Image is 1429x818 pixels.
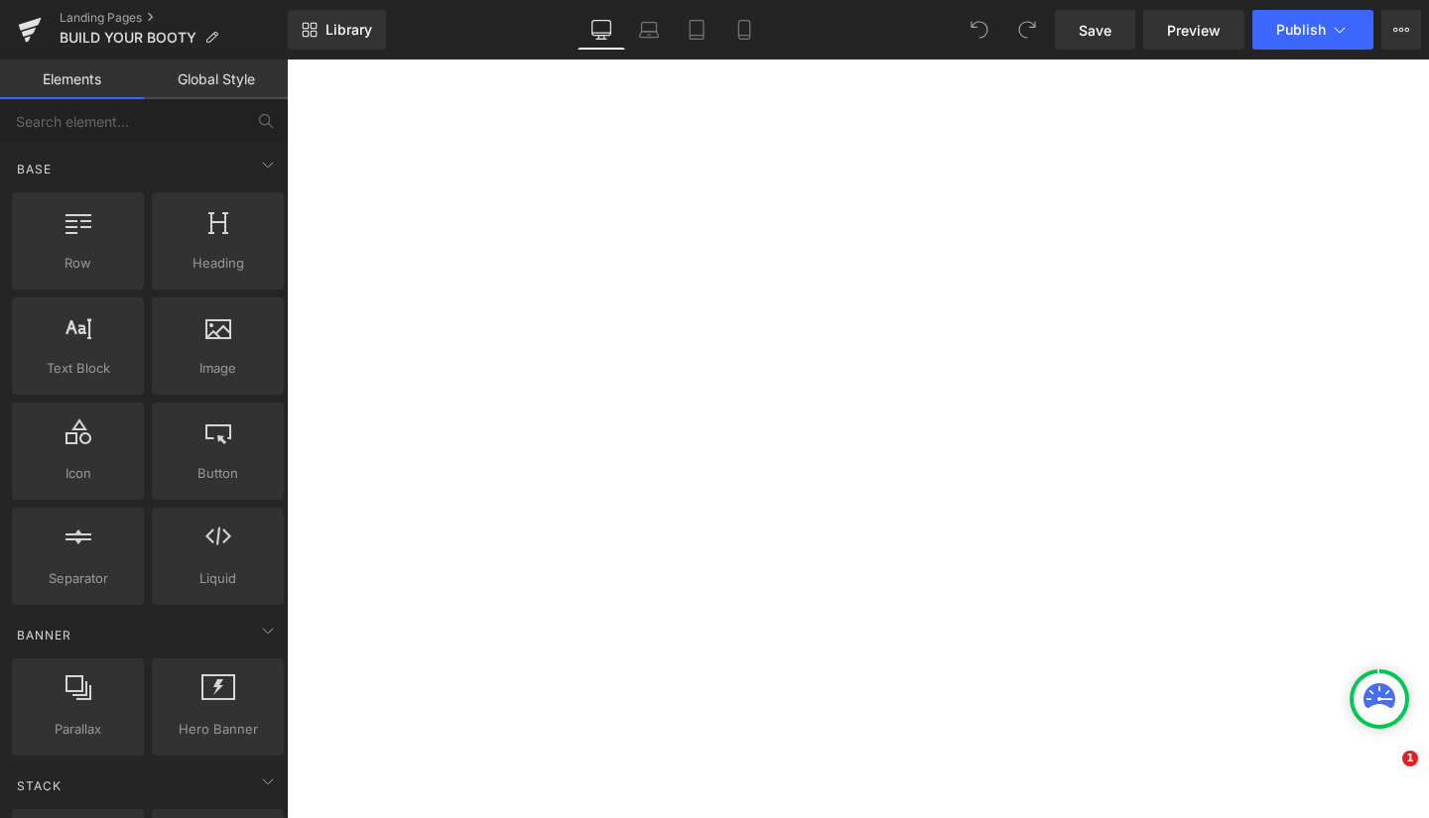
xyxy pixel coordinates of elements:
[1007,10,1047,50] button: Redo
[15,160,54,178] span: Base
[625,10,673,50] a: Laptop
[673,10,720,50] a: Tablet
[1079,20,1111,41] span: Save
[720,10,768,50] a: Mobile
[1252,10,1373,50] button: Publish
[60,30,196,46] span: BUILD YOUR BOOTY
[1167,20,1221,41] span: Preview
[60,10,288,26] a: Landing Pages
[144,59,288,99] a: Global Style
[1143,10,1244,50] a: Preview
[288,10,386,50] a: New Library
[1381,10,1421,50] button: More
[325,21,372,39] span: Library
[960,10,999,50] button: Undo
[18,253,138,274] span: Row
[1402,751,1418,766] span: 1
[158,568,278,589] span: Liquid
[18,463,138,484] span: Icon
[18,719,138,740] span: Parallax
[15,626,73,644] span: Banner
[158,253,278,274] span: Heading
[18,568,138,589] span: Separator
[15,776,64,795] span: Stack
[158,719,278,740] span: Hero Banner
[578,10,625,50] a: Desktop
[158,463,278,484] span: Button
[158,358,278,379] span: Image
[1276,22,1326,38] span: Publish
[1362,751,1409,798] iframe: Intercom live chat
[18,358,138,379] span: Text Block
